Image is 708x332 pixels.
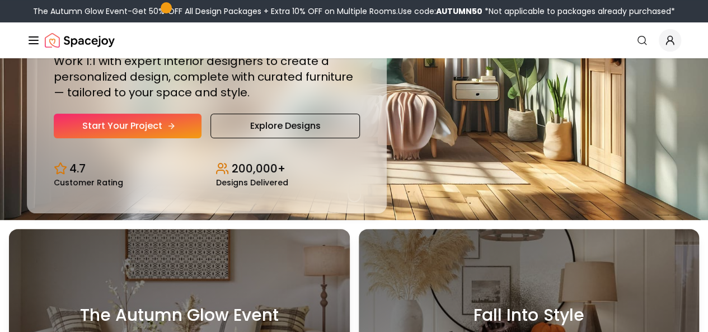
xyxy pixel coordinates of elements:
[473,305,584,325] h3: Fall Into Style
[54,114,201,138] a: Start Your Project
[33,6,675,17] div: The Autumn Glow Event-Get 50% OFF All Design Packages + Extra 10% OFF on Multiple Rooms.
[482,6,675,17] span: *Not applicable to packages already purchased*
[69,161,86,176] p: 4.7
[398,6,482,17] span: Use code:
[54,152,360,186] div: Design stats
[54,53,360,100] p: Work 1:1 with expert interior designers to create a personalized design, complete with curated fu...
[80,305,279,325] h3: The Autumn Glow Event
[45,29,115,52] img: Spacejoy Logo
[436,6,482,17] b: AUTUMN50
[54,179,123,186] small: Customer Rating
[231,161,285,176] p: 200,000+
[27,22,681,58] nav: Global
[45,29,115,52] a: Spacejoy
[215,179,288,186] small: Designs Delivered
[210,114,359,138] a: Explore Designs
